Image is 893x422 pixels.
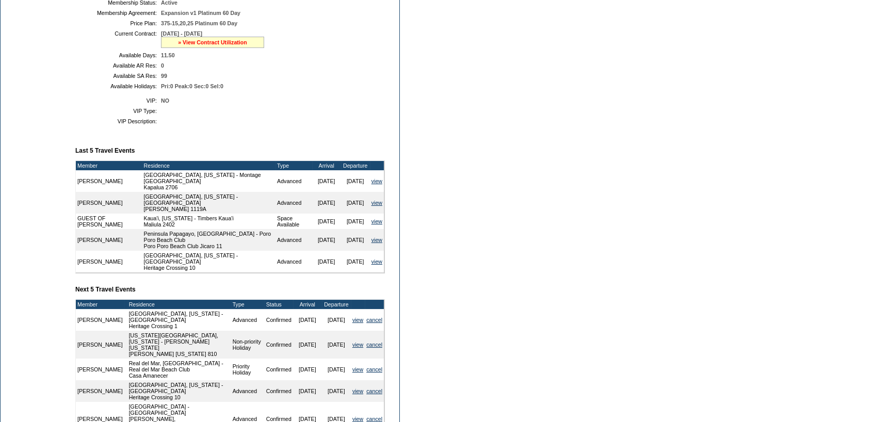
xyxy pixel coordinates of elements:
[371,178,382,184] a: view
[275,161,312,170] td: Type
[79,20,157,26] td: Price Plan:
[75,286,136,293] b: Next 5 Travel Events
[265,331,293,359] td: Confirmed
[322,359,351,380] td: [DATE]
[293,309,322,331] td: [DATE]
[293,300,322,309] td: Arrival
[178,39,247,45] a: » View Contract Utilization
[161,30,202,37] span: [DATE] - [DATE]
[366,317,382,323] a: cancel
[76,170,142,192] td: [PERSON_NAME]
[79,73,157,79] td: Available SA Res:
[231,359,265,380] td: Priority Holiday
[142,229,275,251] td: Peninsula Papagayo, [GEOGRAPHIC_DATA] - Poro Poro Beach Club Poro Poro Beach Club Jicaro 11
[142,192,275,214] td: [GEOGRAPHIC_DATA], [US_STATE] - [GEOGRAPHIC_DATA] [PERSON_NAME] 1119A
[76,251,142,272] td: [PERSON_NAME]
[366,388,382,394] a: cancel
[293,331,322,359] td: [DATE]
[142,251,275,272] td: [GEOGRAPHIC_DATA], [US_STATE] - [GEOGRAPHIC_DATA] Heritage Crossing 10
[142,214,275,229] td: Kaua'i, [US_STATE] - Timbers Kaua'i Maliula 2402
[76,309,124,331] td: [PERSON_NAME]
[161,62,164,69] span: 0
[371,200,382,206] a: view
[79,98,157,104] td: VIP:
[142,161,275,170] td: Residence
[322,300,351,309] td: Departure
[76,331,124,359] td: [PERSON_NAME]
[275,229,312,251] td: Advanced
[231,331,265,359] td: Non-priority Holiday
[275,170,312,192] td: Advanced
[127,309,231,331] td: [GEOGRAPHIC_DATA], [US_STATE] - [GEOGRAPHIC_DATA] Heritage Crossing 1
[79,108,157,114] td: VIP Type:
[275,192,312,214] td: Advanced
[352,317,363,323] a: view
[265,309,293,331] td: Confirmed
[293,380,322,402] td: [DATE]
[161,83,223,89] span: Pri:0 Peak:0 Sec:0 Sel:0
[293,359,322,380] td: [DATE]
[75,147,135,154] b: Last 5 Travel Events
[312,229,341,251] td: [DATE]
[265,380,293,402] td: Confirmed
[76,161,142,170] td: Member
[161,98,169,104] span: NO
[231,380,265,402] td: Advanced
[161,20,237,26] span: 375-15,20,25 Platinum 60 Day
[127,359,231,380] td: Real del Mar, [GEOGRAPHIC_DATA] - Real del Mar Beach Club Casa Amanecer
[76,214,142,229] td: GUEST OF [PERSON_NAME]
[341,170,370,192] td: [DATE]
[371,237,382,243] a: view
[231,300,265,309] td: Type
[352,388,363,394] a: view
[371,258,382,265] a: view
[366,366,382,372] a: cancel
[79,83,157,89] td: Available Holidays:
[366,416,382,422] a: cancel
[79,30,157,48] td: Current Contract:
[127,300,231,309] td: Residence
[341,161,370,170] td: Departure
[352,366,363,372] a: view
[275,251,312,272] td: Advanced
[265,359,293,380] td: Confirmed
[352,416,363,422] a: view
[341,251,370,272] td: [DATE]
[322,331,351,359] td: [DATE]
[76,359,124,380] td: [PERSON_NAME]
[127,380,231,402] td: [GEOGRAPHIC_DATA], [US_STATE] - [GEOGRAPHIC_DATA] Heritage Crossing 10
[312,214,341,229] td: [DATE]
[161,10,240,16] span: Expansion v1 Platinum 60 Day
[371,218,382,224] a: view
[79,52,157,58] td: Available Days:
[312,192,341,214] td: [DATE]
[312,170,341,192] td: [DATE]
[142,170,275,192] td: [GEOGRAPHIC_DATA], [US_STATE] - Montage [GEOGRAPHIC_DATA] Kapalua 2706
[76,229,142,251] td: [PERSON_NAME]
[341,214,370,229] td: [DATE]
[161,73,167,79] span: 99
[275,214,312,229] td: Space Available
[322,309,351,331] td: [DATE]
[312,161,341,170] td: Arrival
[79,10,157,16] td: Membership Agreement:
[265,300,293,309] td: Status
[79,62,157,69] td: Available AR Res:
[76,380,124,402] td: [PERSON_NAME]
[161,52,175,58] span: 11.50
[322,380,351,402] td: [DATE]
[76,192,142,214] td: [PERSON_NAME]
[79,118,157,124] td: VIP Description:
[366,342,382,348] a: cancel
[127,331,231,359] td: [US_STATE][GEOGRAPHIC_DATA], [US_STATE] - [PERSON_NAME] [US_STATE] [PERSON_NAME] [US_STATE] 810
[312,251,341,272] td: [DATE]
[352,342,363,348] a: view
[341,192,370,214] td: [DATE]
[341,229,370,251] td: [DATE]
[231,309,265,331] td: Advanced
[76,300,124,309] td: Member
